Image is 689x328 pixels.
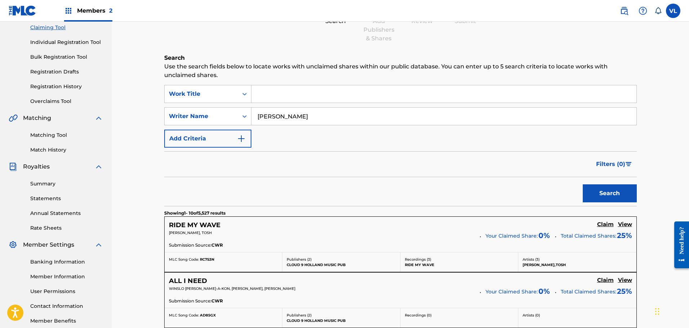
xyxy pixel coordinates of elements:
[200,313,216,318] span: AD85GX
[592,155,637,173] button: Filters (0)
[64,6,73,15] img: Top Rightsholders
[618,221,632,229] a: View
[30,39,103,46] a: Individual Registration Tool
[597,277,614,284] h5: Claim
[30,180,103,188] a: Summary
[23,114,51,122] span: Matching
[169,313,199,318] span: MLC Song Code:
[30,83,103,90] a: Registration History
[287,262,396,268] p: CLOUD 9 HOLLAND MUSIC PUB
[169,230,212,235] span: [PERSON_NAME], TOSH
[30,68,103,76] a: Registration Drafts
[523,313,632,318] p: Artists ( 0 )
[617,286,632,297] span: 25 %
[486,232,538,240] span: Your Claimed Share:
[30,224,103,232] a: Rate Sheets
[523,262,632,268] p: [PERSON_NAME],TOSH
[30,317,103,325] a: Member Benefits
[666,4,680,18] div: User Menu
[164,85,637,206] form: Search Form
[164,130,251,148] button: Add Criteria
[169,242,211,248] span: Submission Source:
[9,5,36,16] img: MLC Logo
[636,4,650,18] div: Help
[211,298,223,304] span: CWR
[669,216,689,274] iframe: Resource Center
[561,233,616,239] span: Total Claimed Shares:
[287,313,396,318] p: Publishers ( 2 )
[169,286,295,291] span: WINSLO [PERSON_NAME]-A-KON, [PERSON_NAME], [PERSON_NAME]
[30,53,103,61] a: Bulk Registration Tool
[361,17,397,43] div: Add Publishers & Shares
[287,318,396,323] p: CLOUD 9 HOLLAND MUSIC PUB
[169,221,220,229] h5: RIDE MY WAVE
[94,114,103,122] img: expand
[30,131,103,139] a: Matching Tool
[211,242,223,248] span: CWR
[30,273,103,280] a: Member Information
[620,6,628,15] img: search
[9,241,17,249] img: Member Settings
[30,98,103,105] a: Overclaims Tool
[237,134,246,143] img: 9d2ae6d4665cec9f34b9.svg
[169,257,199,262] span: MLC Song Code:
[169,112,234,121] div: Writer Name
[538,286,550,297] span: 0 %
[653,293,689,328] iframe: Chat Widget
[538,230,550,241] span: 0 %
[618,277,632,284] h5: View
[405,262,514,268] p: RIDE MY WAVE
[23,162,50,171] span: Royalties
[639,6,647,15] img: help
[77,6,112,15] span: Members
[109,7,112,14] span: 2
[583,184,637,202] button: Search
[618,277,632,285] a: View
[30,210,103,217] a: Annual Statements
[617,230,632,241] span: 25 %
[164,62,637,80] p: Use the search fields below to locate works with unclaimed shares within our public database. You...
[30,288,103,295] a: User Permissions
[30,302,103,310] a: Contact Information
[287,257,396,262] p: Publishers ( 2 )
[626,162,632,166] img: filter
[596,160,625,169] span: Filters ( 0 )
[9,162,17,171] img: Royalties
[654,7,662,14] div: Notifications
[169,277,207,285] h5: ALL I NEED
[486,288,538,296] span: Your Claimed Share:
[655,301,659,322] div: Drag
[405,313,514,318] p: Recordings ( 0 )
[9,114,18,122] img: Matching
[405,257,514,262] p: Recordings ( 3 )
[30,24,103,31] a: Claiming Tool
[169,298,211,304] span: Submission Source:
[30,258,103,266] a: Banking Information
[523,257,632,262] p: Artists ( 3 )
[30,146,103,154] a: Match History
[30,195,103,202] a: Statements
[94,241,103,249] img: expand
[597,221,614,228] h5: Claim
[617,4,631,18] a: Public Search
[561,288,616,295] span: Total Claimed Shares:
[94,162,103,171] img: expand
[618,221,632,228] h5: View
[164,210,225,216] p: Showing 1 - 10 of 5,527 results
[23,241,74,249] span: Member Settings
[164,54,637,62] h6: Search
[200,257,214,262] span: RC7S3N
[169,90,234,98] div: Work Title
